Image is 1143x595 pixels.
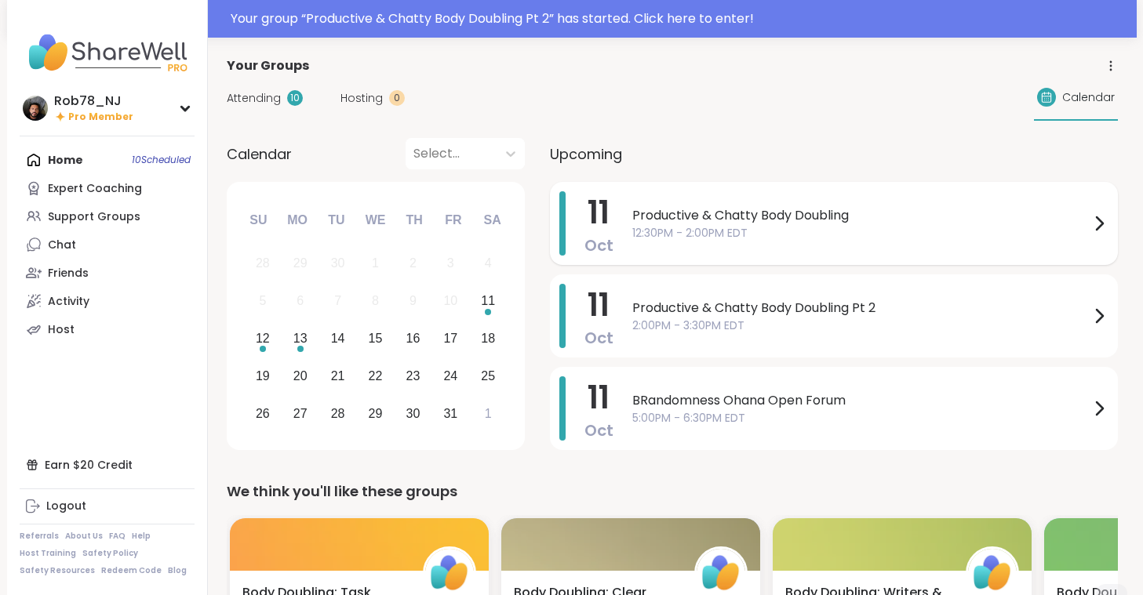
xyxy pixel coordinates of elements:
[256,252,270,274] div: 28
[48,294,89,310] div: Activity
[48,322,75,338] div: Host
[168,565,187,576] a: Blog
[20,230,195,259] a: Chat
[246,285,280,318] div: Not available Sunday, October 5th, 2025
[471,322,505,356] div: Choose Saturday, October 18th, 2025
[471,247,505,281] div: Not available Saturday, October 4th, 2025
[443,365,457,386] div: 24
[632,317,1090,334] span: 2:00PM - 3:30PM EDT
[434,397,468,430] div: Choose Friday, October 31st, 2025
[485,252,492,274] div: 4
[20,174,195,202] a: Expert Coaching
[434,359,468,393] div: Choose Friday, October 24th, 2025
[410,252,417,274] div: 2
[410,290,417,311] div: 9
[331,403,345,424] div: 28
[241,203,275,238] div: Su
[20,202,195,230] a: Support Groups
[109,531,126,542] a: FAQ
[227,90,281,107] span: Attending
[283,359,317,393] div: Choose Monday, October 20th, 2025
[396,397,430,430] div: Choose Thursday, October 30th, 2025
[48,209,140,225] div: Support Groups
[406,403,420,424] div: 30
[231,9,1127,28] div: Your group “ Productive & Chatty Body Doubling Pt 2 ” has started. Click here to enter!
[550,143,622,165] span: Upcoming
[397,203,431,238] div: Th
[283,322,317,356] div: Choose Monday, October 13th, 2025
[359,322,392,356] div: Choose Wednesday, October 15th, 2025
[396,247,430,281] div: Not available Thursday, October 2nd, 2025
[481,290,495,311] div: 11
[259,290,266,311] div: 5
[471,397,505,430] div: Choose Saturday, November 1st, 2025
[331,252,345,274] div: 30
[485,403,492,424] div: 1
[358,203,392,238] div: We
[396,322,430,356] div: Choose Thursday, October 16th, 2025
[293,252,308,274] div: 29
[584,234,613,256] span: Oct
[20,531,59,542] a: Referrals
[246,247,280,281] div: Not available Sunday, September 28th, 2025
[20,315,195,343] a: Host
[297,290,304,311] div: 6
[280,203,315,238] div: Mo
[256,403,270,424] div: 26
[20,565,95,576] a: Safety Resources
[331,328,345,349] div: 14
[331,365,345,386] div: 21
[475,203,509,238] div: Sa
[48,266,89,281] div: Friends
[256,365,270,386] div: 19
[584,419,613,441] span: Oct
[443,328,457,349] div: 17
[48,238,76,253] div: Chat
[481,328,495,349] div: 18
[359,397,392,430] div: Choose Wednesday, October 29th, 2025
[283,285,317,318] div: Not available Monday, October 6th, 2025
[481,365,495,386] div: 25
[321,359,355,393] div: Choose Tuesday, October 21st, 2025
[23,96,48,121] img: Rob78_NJ
[321,322,355,356] div: Choose Tuesday, October 14th, 2025
[132,531,151,542] a: Help
[443,403,457,424] div: 31
[246,359,280,393] div: Choose Sunday, October 19th, 2025
[54,93,133,110] div: Rob78_NJ
[283,247,317,281] div: Not available Monday, September 29th, 2025
[588,283,610,327] span: 11
[321,285,355,318] div: Not available Tuesday, October 7th, 2025
[20,287,195,315] a: Activity
[396,359,430,393] div: Choose Thursday, October 23rd, 2025
[471,285,505,318] div: Choose Saturday, October 11th, 2025
[359,247,392,281] div: Not available Wednesday, October 1st, 2025
[471,359,505,393] div: Choose Saturday, October 25th, 2025
[434,247,468,281] div: Not available Friday, October 3rd, 2025
[321,397,355,430] div: Choose Tuesday, October 28th, 2025
[256,328,270,349] div: 12
[372,252,379,274] div: 1
[632,225,1090,241] span: 12:30PM - 2:00PM EDT
[293,403,308,424] div: 27
[359,285,392,318] div: Not available Wednesday, October 8th, 2025
[372,290,379,311] div: 8
[293,328,308,349] div: 13
[20,451,195,479] div: Earn $20 Credit
[68,111,133,124] span: Pro Member
[20,492,195,521] a: Logout
[369,403,383,424] div: 29
[359,359,392,393] div: Choose Wednesday, October 22nd, 2025
[46,499,86,514] div: Logout
[227,143,292,165] span: Calendar
[246,397,280,430] div: Choose Sunday, October 26th, 2025
[632,410,1090,426] span: 5:00PM - 6:30PM EDT
[48,181,142,197] div: Expert Coaching
[369,365,383,386] div: 22
[443,290,457,311] div: 10
[82,548,138,559] a: Safety Policy
[287,90,303,106] div: 10
[334,290,341,311] div: 7
[227,481,1118,502] div: We think you'll like these groups
[434,285,468,318] div: Not available Friday, October 10th, 2025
